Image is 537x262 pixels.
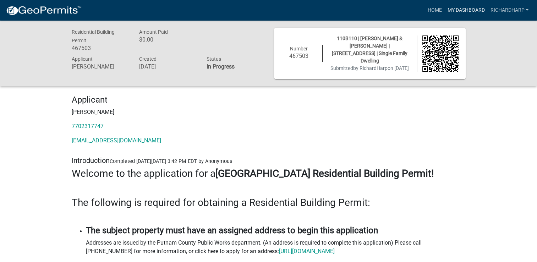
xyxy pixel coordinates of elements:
[330,65,409,71] span: Submitted on [DATE]
[139,36,196,43] h6: $0.00
[332,36,407,64] span: 110B110 | [PERSON_NAME] & [PERSON_NAME] | [STREET_ADDRESS] | Single Family Dwelling
[422,36,459,72] img: QR code
[139,63,196,70] h6: [DATE]
[110,158,232,164] span: Completed [DATE][DATE] 3:42 PM EDT by Anonymous
[72,156,466,165] h5: Introduction
[72,63,128,70] h6: [PERSON_NAME]
[72,197,466,209] h3: The following is required for obtaining a Residential Building Permit:
[279,248,335,255] a: [URL][DOMAIN_NAME]
[444,4,487,17] a: My Dashboard
[72,45,128,51] h6: 467503
[139,56,156,62] span: Created
[72,56,93,62] span: Applicant
[72,123,104,130] a: 7702317747
[206,56,221,62] span: Status
[72,29,115,43] span: Residential Building Permit
[72,108,466,116] p: [PERSON_NAME]
[290,46,308,51] span: Number
[487,4,531,17] a: RichardHarp
[72,168,466,180] h3: Welcome to the application for a
[281,53,317,59] h6: 467503
[206,63,234,70] strong: In Progress
[72,95,466,105] h4: Applicant
[215,168,434,179] strong: [GEOGRAPHIC_DATA] Residential Building Permit!
[424,4,444,17] a: Home
[72,137,161,144] a: [EMAIL_ADDRESS][DOMAIN_NAME]
[86,225,378,235] strong: The subject property must have an assigned address to begin this application
[86,239,466,256] p: Addresses are issued by the Putnam County Public Works department. (An address is required to com...
[353,65,388,71] span: by RichardHarp
[139,29,168,35] span: Amount Paid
